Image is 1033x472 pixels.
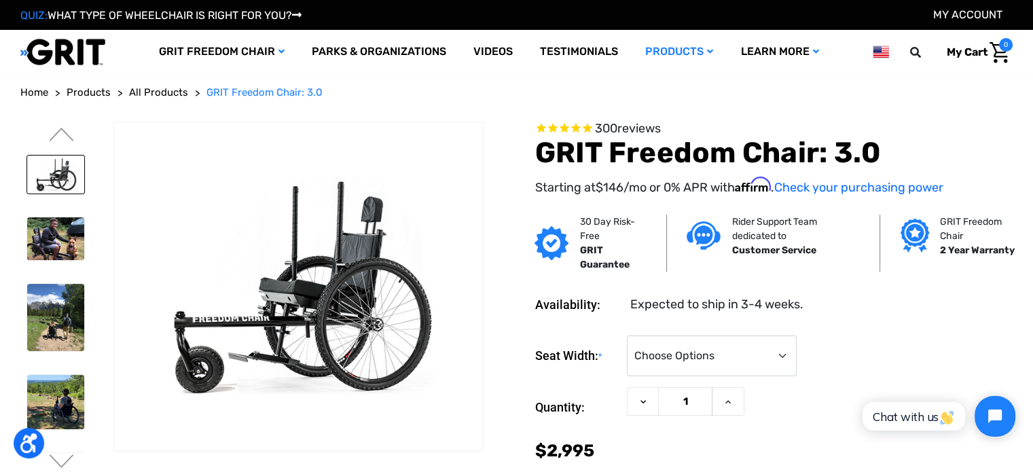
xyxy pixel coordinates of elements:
[534,335,620,377] label: Seat Width:
[632,30,727,74] a: Products
[727,30,832,74] a: Learn More
[114,163,484,410] img: GRIT Freedom Chair: 3.0
[20,9,48,22] span: QUIZ:
[206,85,323,101] a: GRIT Freedom Chair: 3.0
[937,38,1013,67] a: Cart with 0 items
[526,30,632,74] a: Testimonials
[617,121,660,136] span: reviews
[27,375,84,429] img: GRIT Freedom Chair: 3.0
[947,46,987,58] span: My Cart
[145,30,298,74] a: GRIT Freedom Chair
[27,217,84,260] img: GRIT Freedom Chair: 3.0
[20,38,105,66] img: GRIT All-Terrain Wheelchair and Mobility Equipment
[48,128,76,144] button: Go to slide 1 of 3
[298,30,460,74] a: Parks & Organizations
[940,215,1017,243] p: GRIT Freedom Chair
[630,295,803,314] dd: Expected to ship in 3-4 weeks.
[27,284,84,351] img: GRIT Freedom Chair: 3.0
[933,8,1002,21] a: Account
[534,295,620,314] dt: Availability:
[579,215,645,243] p: 30 Day Risk-Free
[731,244,816,256] strong: Customer Service
[534,441,594,460] span: $2,995
[206,86,323,98] span: GRIT Freedom Chair: 3.0
[848,384,1027,448] iframe: Tidio Chat
[460,30,526,74] a: Videos
[916,38,937,67] input: Search
[940,244,1015,256] strong: 2 Year Warranty
[774,180,943,195] a: Check your purchasing power - Learn more about Affirm Financing (opens in modal)
[990,42,1009,63] img: Cart
[129,85,188,101] a: All Products
[731,215,859,243] p: Rider Support Team dedicated to
[534,122,1013,137] span: Rated 4.6 out of 5 stars 300 reviews
[129,86,188,98] span: All Products
[901,219,928,253] img: Grit freedom
[534,226,568,260] img: GRIT Guarantee
[999,38,1013,52] span: 0
[48,454,76,471] button: Go to slide 3 of 3
[67,85,111,101] a: Products
[27,156,84,194] img: GRIT Freedom Chair: 3.0
[20,85,48,101] a: Home
[20,9,302,22] a: QUIZ:WHAT TYPE OF WHEELCHAIR IS RIGHT FOR YOU?
[687,221,721,249] img: Customer service
[534,136,1013,170] h1: GRIT Freedom Chair: 3.0
[734,177,770,192] span: Affirm
[534,177,1013,197] p: Starting at /mo or 0% APR with .
[67,86,111,98] span: Products
[595,180,623,195] span: $146
[594,121,660,136] span: 300 reviews
[579,244,629,270] strong: GRIT Guarantee
[873,43,889,60] img: us.png
[20,85,1013,101] nav: Breadcrumb
[20,86,48,98] span: Home
[534,387,620,428] label: Quantity:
